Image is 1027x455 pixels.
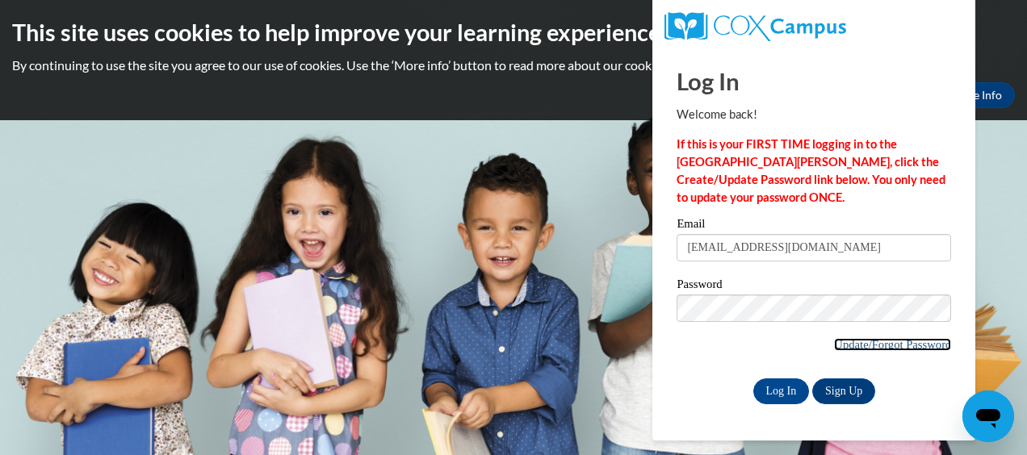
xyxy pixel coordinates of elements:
[677,65,951,98] h1: Log In
[677,218,951,234] label: Email
[677,137,945,204] strong: If this is your FIRST TIME logging in to the [GEOGRAPHIC_DATA][PERSON_NAME], click the Create/Upd...
[12,56,1015,74] p: By continuing to use the site you agree to our use of cookies. Use the ‘More info’ button to read...
[939,82,1015,108] a: More Info
[677,278,951,294] label: Password
[753,378,810,404] input: Log In
[962,390,1014,442] iframe: Button to launch messaging window
[812,378,875,404] a: Sign Up
[834,338,951,351] a: Update/Forgot Password
[12,16,1015,48] h2: This site uses cookies to help improve your learning experience.
[664,12,845,41] img: COX Campus
[677,106,951,123] p: Welcome back!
